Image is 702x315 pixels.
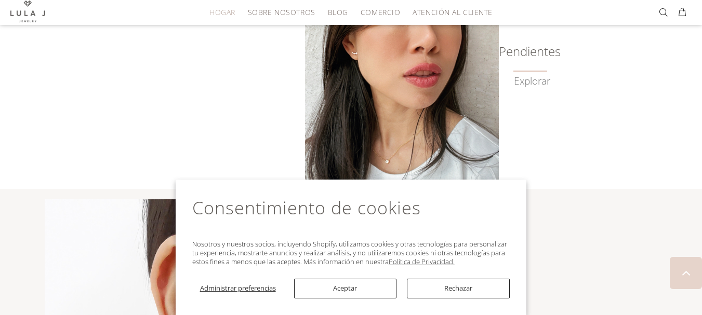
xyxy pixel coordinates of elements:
a: Blog [322,4,354,20]
a: Política de Privacidad. [389,257,455,266]
font: Pendientes [499,43,561,60]
font: Nosotros y nuestros socios, incluyendo Shopify, utilizamos cookies y otras tecnologías para perso... [192,239,507,266]
a: Explorar [514,75,550,87]
font: HOGAR [209,7,235,17]
font: Blog [328,7,348,17]
font: Aceptar [333,283,357,293]
button: Aceptar [294,279,397,298]
font: Sobre nosotros [248,7,315,17]
a: Comercio [354,4,406,20]
font: Rechazar [444,283,472,293]
a: Sobre nosotros [242,4,322,20]
font: Atención al cliente [413,7,493,17]
button: Rechazar [407,279,510,298]
font: Comercio [361,7,400,17]
button: Administrar preferencias [192,279,284,298]
font: Administrar preferencias [200,283,276,293]
font: Consentimiento de cookies [192,196,421,220]
a: HOGAR [203,4,242,20]
font: Explorar [514,74,550,88]
a: Atención al cliente [406,4,493,20]
a: Pendientes [498,46,550,57]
